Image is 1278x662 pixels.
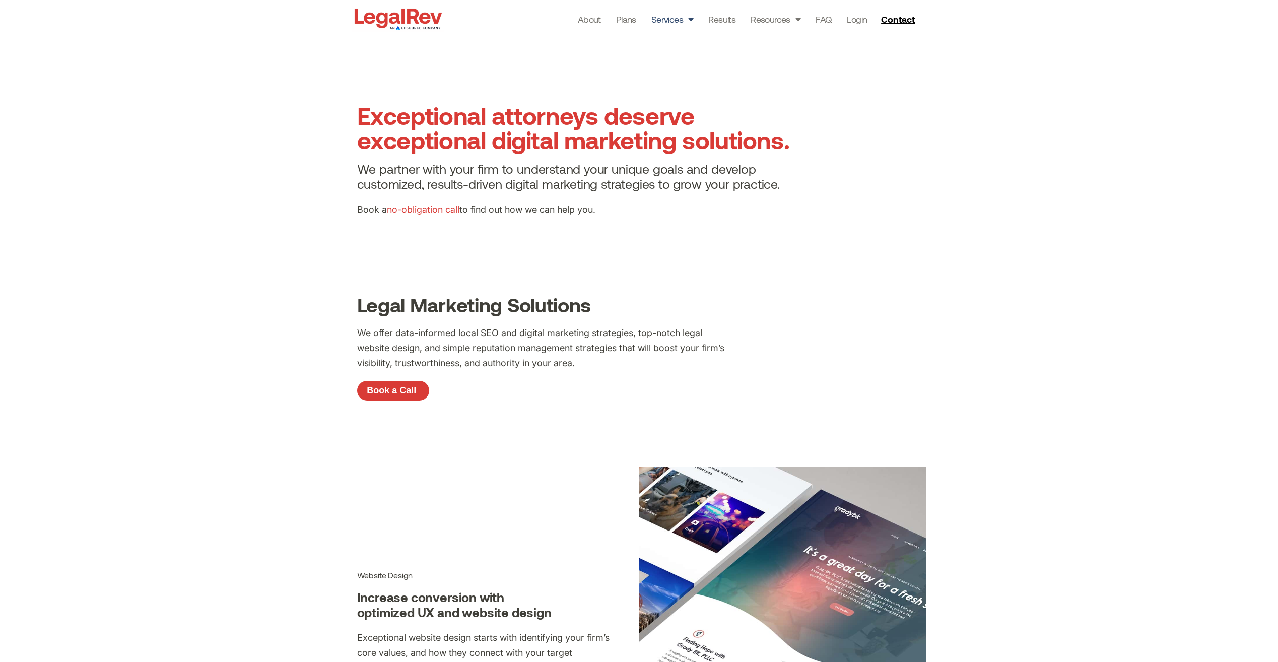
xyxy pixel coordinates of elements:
[367,386,416,395] span: Book a Call
[387,204,459,215] a: no-obligation call
[357,325,724,371] p: We offer data-informed local SEO and digital marketing strategies, top-notch legal website design...
[357,162,806,192] h4: We partner with your firm to understand your unique goals and develop customized, results-driven ...
[357,381,429,401] a: Book a Call
[881,15,915,24] span: Contact
[578,12,867,26] nav: Menu
[751,12,800,26] a: Resources
[616,12,636,26] a: Plans
[578,12,601,26] a: About
[357,590,559,620] h4: Increase conversion with optimized UX and website design
[357,570,619,580] h3: Website Design
[357,295,921,315] h2: Legal Marketing Solutions
[708,12,735,26] a: Results
[877,11,921,27] a: Contact
[651,12,694,26] a: Services
[357,202,806,217] p: Book a to find out how we can help you.​
[357,103,806,152] h1: Exceptional attorneys deserve exceptional digital marketing solutions.
[816,12,832,26] a: FAQ
[847,12,867,26] a: Login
